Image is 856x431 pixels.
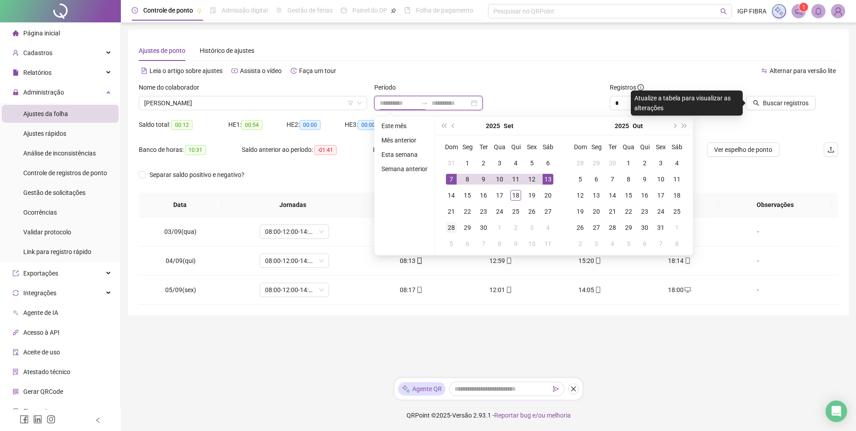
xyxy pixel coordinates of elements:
td: 2025-10-14 [604,187,621,203]
td: 2025-09-12 [524,171,540,187]
span: info-circle [638,84,644,91]
td: 2025-10-15 [621,187,637,203]
td: 2025-10-11 [669,171,685,187]
span: Ocorrências [23,209,57,216]
button: year panel [486,117,500,135]
div: 30 [478,222,489,233]
td: 2025-09-10 [492,171,508,187]
span: upload [827,146,835,153]
span: home [13,30,19,36]
td: 2025-09-29 [588,155,604,171]
td: 2025-10-19 [572,203,588,220]
td: 2025-10-29 [621,220,637,236]
span: file-text [141,68,147,74]
div: 21 [607,206,618,217]
div: 28 [607,222,618,233]
td: 2025-10-23 [637,203,653,220]
div: 22 [462,206,473,217]
span: history [291,68,297,74]
li: Esta semana [378,149,431,160]
td: 2025-10-26 [572,220,588,236]
div: 5 [526,158,537,168]
span: Validar protocolo [23,228,71,236]
div: 7 [446,174,457,185]
button: Ver espelho de ponto [707,142,779,157]
div: 21 [446,206,457,217]
div: 5 [446,238,457,249]
span: Ajustes de ponto [139,47,185,54]
div: 5 [623,238,634,249]
td: 2025-10-05 [443,236,459,252]
span: Controle de ponto [143,7,193,14]
td: 2025-11-05 [621,236,637,252]
td: 2025-09-13 [540,171,556,187]
div: HE 1: [228,120,287,130]
div: 8 [462,174,473,185]
th: Dom [572,139,588,155]
div: 18 [510,190,521,201]
span: solution [13,369,19,375]
div: Lançamentos: [373,145,460,155]
span: user-add [13,50,19,56]
span: swap-right [421,99,428,107]
td: 2025-10-20 [588,203,604,220]
span: youtube [231,68,238,74]
td: 2025-10-09 [508,236,524,252]
td: 2025-09-25 [508,203,524,220]
span: Painel do DP [352,7,387,14]
span: Administração [23,89,64,96]
div: 3 [526,222,537,233]
span: 08:00-12:00-14:00-18:00 [265,254,324,267]
div: 14 [446,190,457,201]
div: 11 [510,174,521,185]
th: Jornadas [222,193,364,217]
span: Histórico de ajustes [200,47,254,54]
th: Sex [653,139,669,155]
div: 12 [526,174,537,185]
td: 2025-10-02 [508,220,524,236]
div: 9 [510,238,521,249]
td: 2025-09-11 [508,171,524,187]
div: 08:21 [373,227,449,237]
div: 1 [623,158,634,168]
th: Ter [604,139,621,155]
th: Dom [443,139,459,155]
button: super-next-year [680,117,689,135]
td: 2025-10-08 [621,171,637,187]
td: 2025-10-27 [588,220,604,236]
div: 15 [462,190,473,201]
div: 8 [672,238,682,249]
td: 2025-09-04 [508,155,524,171]
div: 16 [478,190,489,201]
td: 2025-09-23 [475,203,492,220]
td: 2025-10-30 [637,220,653,236]
button: month panel [504,117,514,135]
button: next-year [669,117,679,135]
div: 28 [575,158,586,168]
td: 2025-10-11 [540,236,556,252]
div: 20 [543,190,553,201]
span: lock [13,89,19,95]
span: Aceite de uso [23,349,60,356]
th: Qua [492,139,508,155]
div: 8 [494,238,505,249]
td: 2025-09-01 [459,155,475,171]
div: 30 [607,158,618,168]
td: 2025-10-24 [653,203,669,220]
span: Folha de pagamento [416,7,473,14]
span: Controle de registros de ponto [23,169,107,177]
div: 22 [623,206,634,217]
span: pushpin [197,8,202,13]
span: IGP FIBRA [737,6,766,16]
span: pushpin [391,8,396,13]
span: Integrações [23,289,56,297]
td: 2025-11-04 [604,236,621,252]
div: 24 [494,206,505,217]
span: Atestado técnico [23,368,70,375]
div: 3 [655,158,666,168]
td: 2025-09-14 [443,187,459,203]
td: 2025-10-07 [475,236,492,252]
span: Exportações [23,270,58,277]
span: 08:00-12:00-14:00-18:00 [265,225,324,238]
span: notification [795,7,803,15]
